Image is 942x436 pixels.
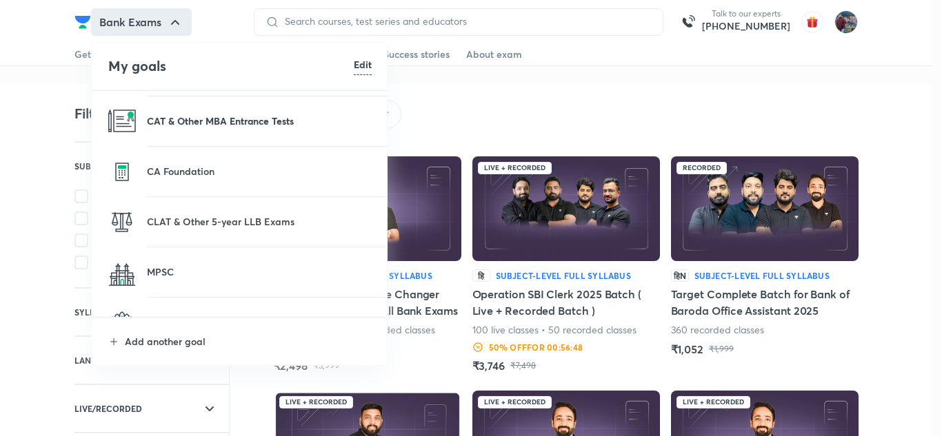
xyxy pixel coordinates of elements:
h4: My goals [108,56,354,76]
img: CA Foundation [108,158,136,185]
img: MPSC [108,258,136,286]
img: CAT & Other MBA Entrance Tests [108,107,136,135]
p: Rajasthan State Exams [147,315,372,329]
p: CLAT & Other 5-year LLB Exams [147,214,372,229]
p: CAT & Other MBA Entrance Tests [147,114,372,128]
p: MPSC [147,264,372,279]
h6: Edit [354,57,372,72]
img: Rajasthan State Exams [108,309,136,336]
p: Add another goal [125,334,372,349]
img: CLAT & Other 5-year LLB Exams [108,208,136,236]
p: CA Foundation [147,164,372,178]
